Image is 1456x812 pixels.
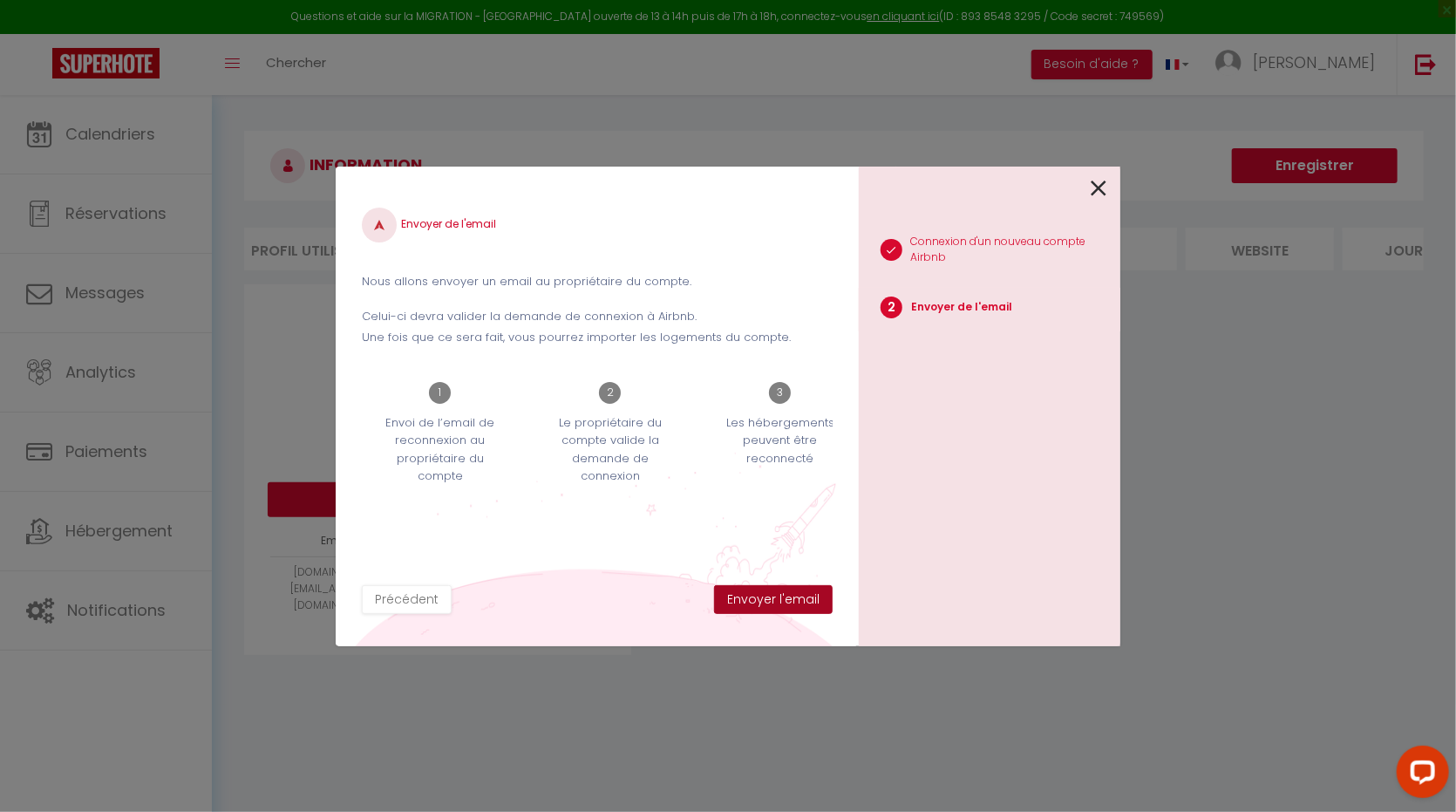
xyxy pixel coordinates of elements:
[429,382,451,404] span: 1
[881,297,902,318] span: 2
[362,308,833,325] p: Celui-ci devra valider la demande de connexion à Airbnb.
[543,414,677,486] p: Le propriétaire du compte valide la demande de connexion
[362,208,833,242] h4: Envoyer de l'email
[362,329,833,346] p: Une fois que ce sera fait, vous pourrez importer les logements du compte.
[362,585,452,615] button: Précédent
[911,299,1012,316] p: Envoyer de l'email
[769,382,791,404] span: 3
[713,414,847,467] p: Les hébergements peuvent être reconnecté
[373,414,507,486] p: Envoi de l’email de reconnexion au propriétaire du compte
[362,273,833,290] p: Nous allons envoyer un email au propriétaire du compte.
[911,234,1121,267] p: Connexion d'un nouveau compte Airbnb
[1383,739,1456,812] iframe: LiveChat chat widget
[714,585,833,615] button: Envoyer l'email
[599,382,621,404] span: 2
